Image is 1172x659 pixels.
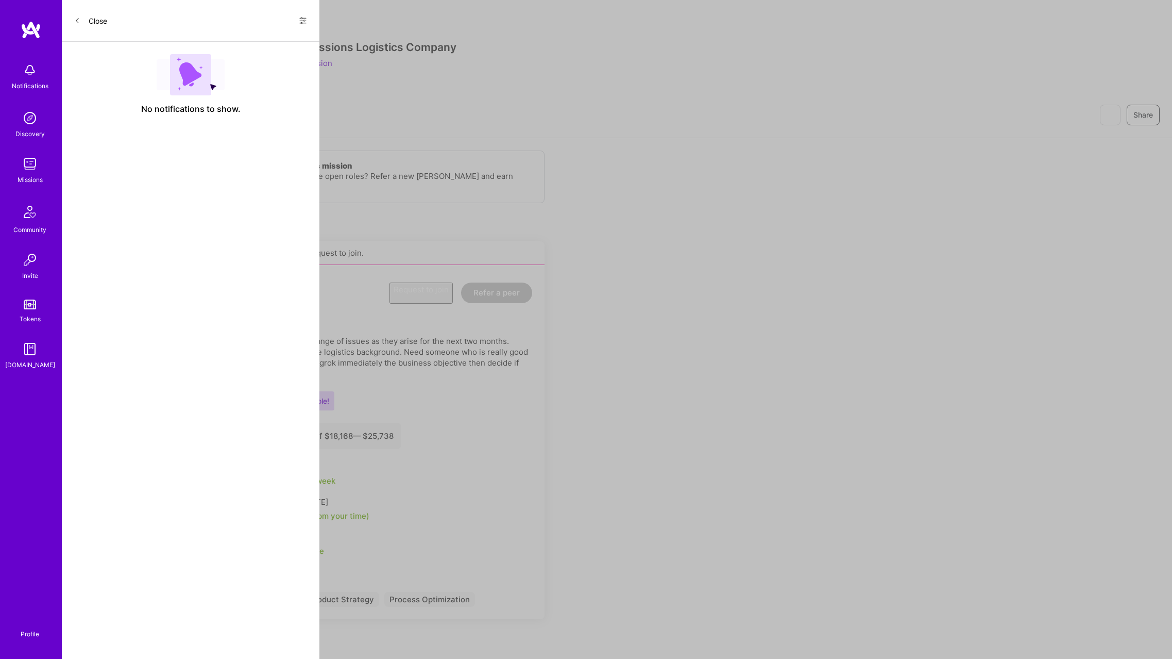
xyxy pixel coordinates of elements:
img: teamwork [20,154,40,174]
img: discovery [20,108,40,128]
span: No notifications to show. [141,104,241,114]
div: Notifications [12,80,48,91]
div: [DOMAIN_NAME] [5,359,55,370]
img: Invite [20,250,40,270]
img: tokens [24,300,36,309]
div: Missions [18,174,43,185]
div: Discovery [15,128,45,139]
img: logo [21,21,41,39]
a: Profile [17,618,43,638]
img: bell [20,60,40,80]
img: guide book [20,339,40,359]
img: Community [18,200,42,224]
div: Community [13,224,46,235]
img: empty [157,54,225,95]
div: Invite [22,270,38,281]
button: Close [74,12,107,29]
div: Profile [21,629,39,638]
div: Tokens [20,314,41,324]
